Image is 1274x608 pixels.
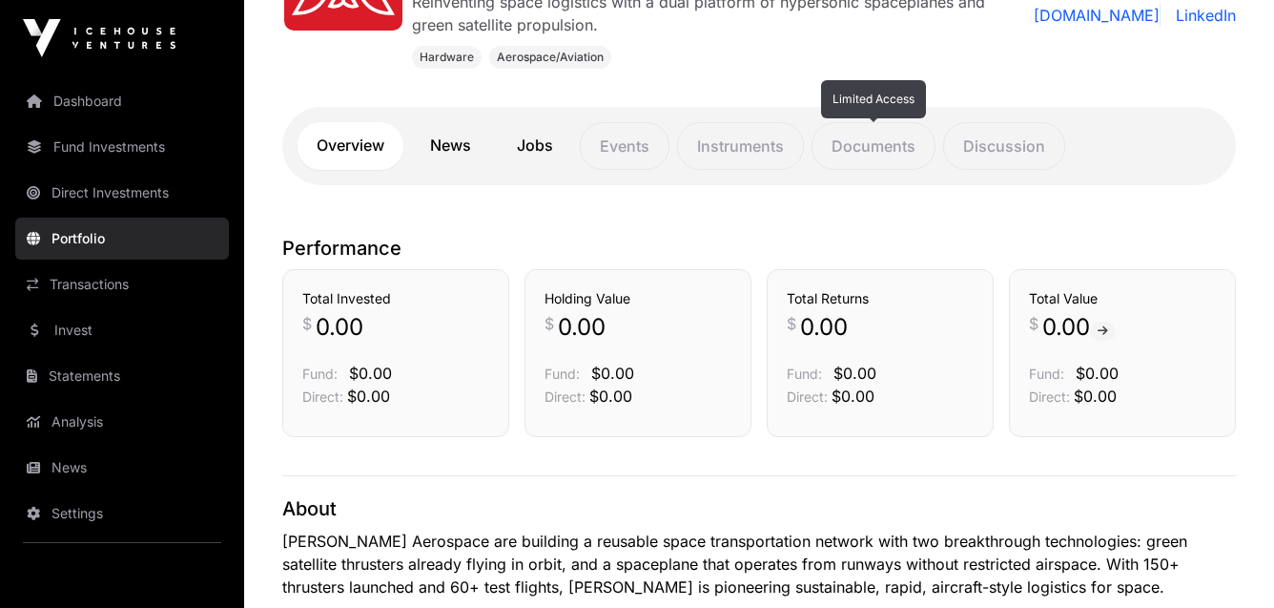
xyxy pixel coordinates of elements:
[589,387,632,406] span: $0.00
[1029,366,1064,382] span: Fund:
[347,387,390,406] span: $0.00
[943,122,1065,170] p: Discussion
[15,126,229,168] a: Fund Investments
[15,493,229,535] a: Settings
[545,289,731,308] h3: Holding Value
[1074,387,1117,406] span: $0.00
[787,366,822,382] span: Fund:
[832,387,874,406] span: $0.00
[411,122,490,170] a: News
[1034,4,1161,27] a: [DOMAIN_NAME]
[1042,312,1116,343] span: 0.00
[1029,289,1216,308] h3: Total Value
[677,122,804,170] p: Instruments
[821,80,926,118] div: Limited Access
[812,122,935,170] p: Documents
[420,50,474,65] span: Hardware
[298,122,1221,170] nav: Tabs
[302,312,312,335] span: $
[1029,312,1038,335] span: $
[545,312,554,335] span: $
[787,289,974,308] h3: Total Returns
[558,312,606,343] span: 0.00
[15,447,229,489] a: News
[591,364,634,383] span: $0.00
[282,235,1236,262] p: Performance
[800,312,848,343] span: 0.00
[1076,364,1119,383] span: $0.00
[15,309,229,351] a: Invest
[545,366,580,382] span: Fund:
[282,530,1236,598] p: [PERSON_NAME] Aerospace are building a reusable space transportation network with two breakthroug...
[1168,4,1236,27] a: LinkedIn
[349,364,392,383] span: $0.00
[15,263,229,305] a: Transactions
[1179,516,1274,608] iframe: Chat Widget
[298,122,403,170] a: Overview
[316,312,363,343] span: 0.00
[15,355,229,397] a: Statements
[787,388,828,405] span: Direct:
[15,80,229,122] a: Dashboard
[833,364,876,383] span: $0.00
[302,366,338,382] span: Fund:
[498,122,572,170] a: Jobs
[787,312,796,335] span: $
[15,401,229,443] a: Analysis
[282,495,1236,522] p: About
[580,122,669,170] p: Events
[15,172,229,214] a: Direct Investments
[302,289,489,308] h3: Total Invested
[23,19,175,57] img: Icehouse Ventures Logo
[302,388,343,405] span: Direct:
[15,218,229,260] a: Portfolio
[1029,388,1070,405] span: Direct:
[545,388,586,405] span: Direct:
[497,50,604,65] span: Aerospace/Aviation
